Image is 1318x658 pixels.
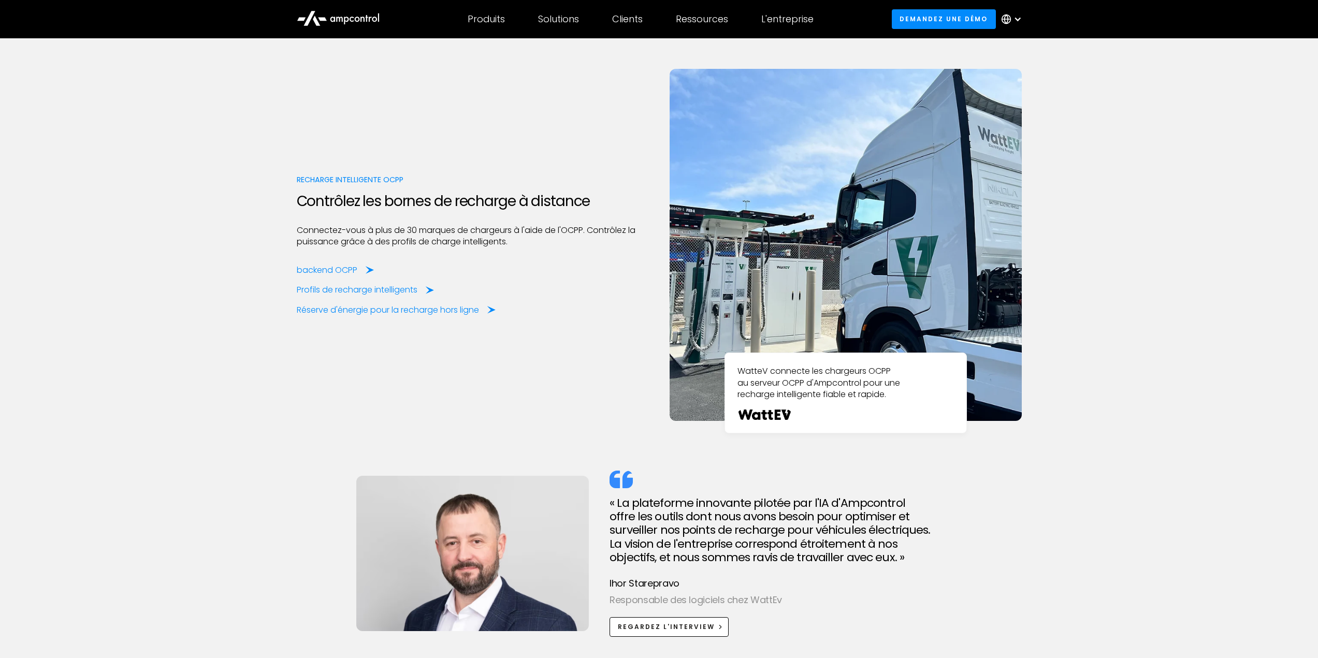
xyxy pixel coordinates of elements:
[297,304,496,316] a: Réserve d'énergie pour la recharge hors ligne
[297,265,374,276] a: backend OCPP
[297,284,434,296] a: Profils de recharge intelligents
[892,9,996,28] a: Demandez une démo
[676,13,728,25] div: Ressources
[468,13,505,25] div: Produits
[297,193,649,210] h2: Contrôlez les bornes de recharge à distance
[297,265,357,276] div: backend OCPP
[538,13,579,25] div: Solutions
[610,617,729,636] a: Regardez l'interview
[761,13,814,25] div: L'entreprise
[297,284,417,296] div: Profils de recharge intelligents
[618,622,715,632] div: Regardez l'interview
[612,13,643,25] div: Clients
[610,593,962,608] div: Responsable des logiciels chez WattEv
[737,365,954,400] p: WatteV connecte les chargeurs OCPP au serveur OCPP d'Ampcontrol pour une recharge intelligente fi...
[610,496,962,565] h2: « La plateforme innovante pilotée par l'IA d'Ampcontrol offre les outils dont nous avons besoin p...
[737,410,792,420] img: WattEV logo
[610,471,633,488] img: quote icon
[297,304,479,316] div: Réserve d'énergie pour la recharge hors ligne
[297,225,649,248] p: Connectez-vous à plus de 30 marques de chargeurs à l'aide de l'OCPP. Contrôlez la puissance grâce...
[670,69,1022,421] img: WattEV
[610,576,962,591] div: Ihor Starepravo
[297,174,649,185] div: Recharge intelligente OCPP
